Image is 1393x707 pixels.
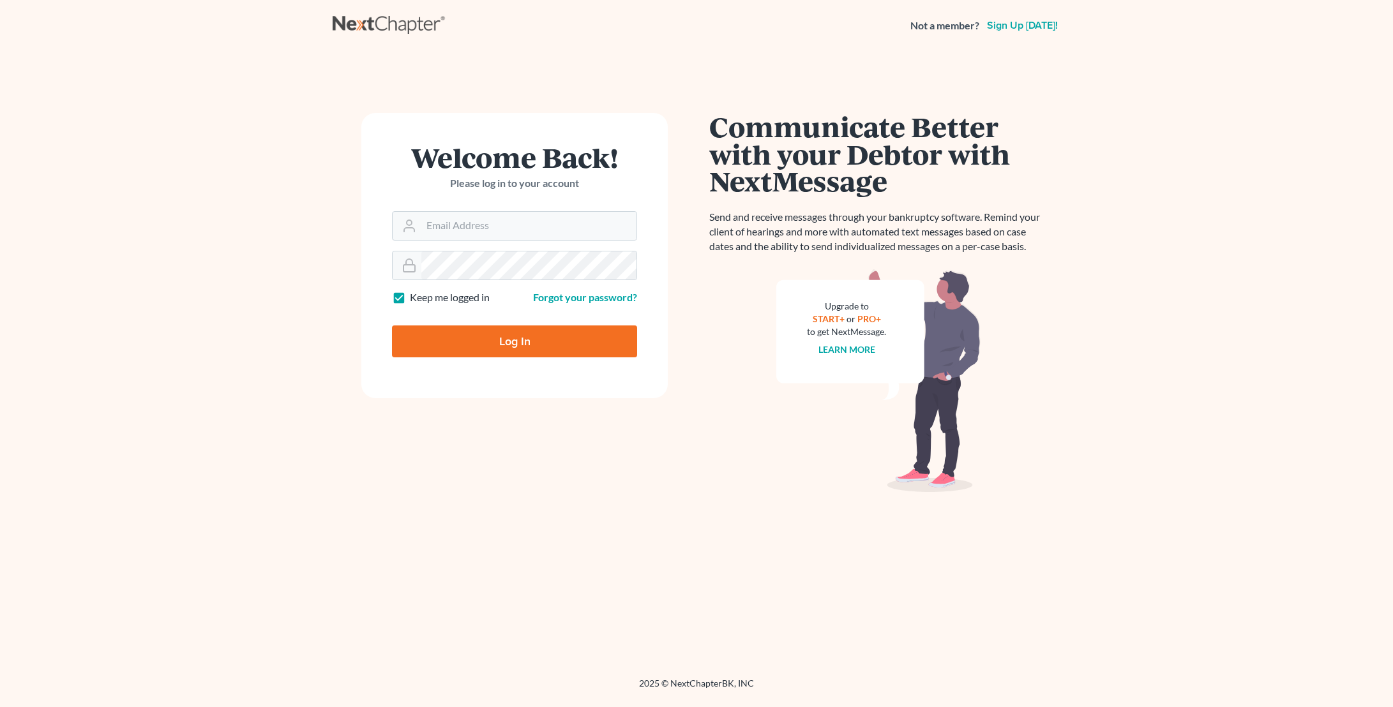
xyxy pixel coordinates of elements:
[533,291,637,303] a: Forgot your password?
[847,313,855,324] span: or
[910,19,979,33] strong: Not a member?
[709,113,1048,195] h1: Communicate Better with your Debtor with NextMessage
[807,325,886,338] div: to get NextMessage.
[984,20,1060,31] a: Sign up [DATE]!
[421,212,636,240] input: Email Address
[813,313,845,324] a: START+
[392,144,637,171] h1: Welcome Back!
[392,176,637,191] p: Please log in to your account
[333,677,1060,700] div: 2025 © NextChapterBK, INC
[807,300,886,313] div: Upgrade to
[709,210,1048,254] p: Send and receive messages through your bankruptcy software. Remind your client of hearings and mo...
[776,269,981,493] img: nextmessage_bg-59042aed3d76b12b5cd301f8e5b87938c9018125f34e5fa2b7a6b67550977c72.svg
[818,344,875,355] a: Learn more
[857,313,881,324] a: PRO+
[410,290,490,305] label: Keep me logged in
[392,325,637,357] input: Log In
